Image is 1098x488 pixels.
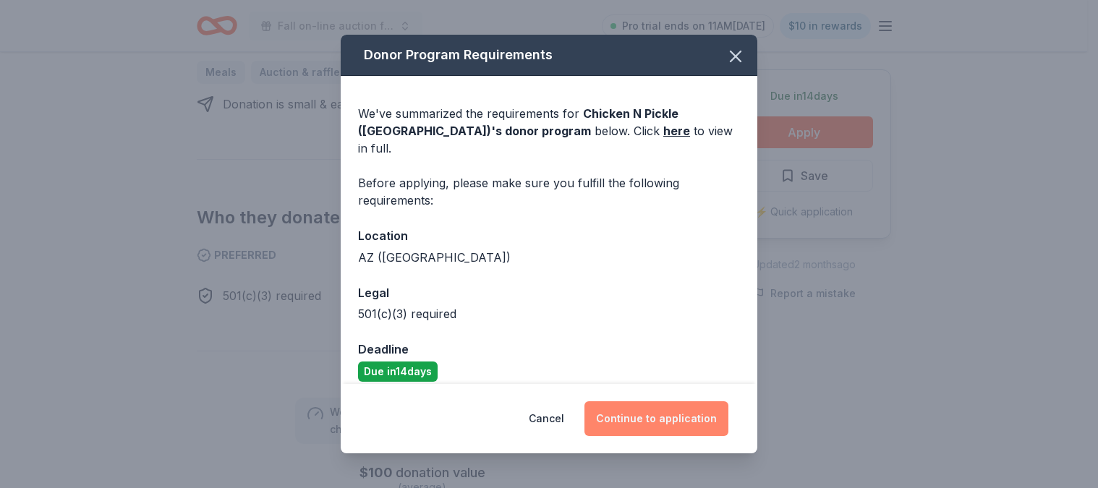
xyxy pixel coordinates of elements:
div: Before applying, please make sure you fulfill the following requirements: [358,174,740,209]
div: Donor Program Requirements [341,35,757,76]
div: Due in 14 days [358,361,438,382]
div: We've summarized the requirements for below. Click to view in full. [358,105,740,157]
div: Location [358,226,740,245]
a: here [663,122,690,140]
div: AZ ([GEOGRAPHIC_DATA]) [358,249,740,266]
div: 501(c)(3) required [358,305,740,322]
div: Deadline [358,340,740,359]
button: Cancel [529,401,564,436]
div: Legal [358,283,740,302]
button: Continue to application [584,401,728,436]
